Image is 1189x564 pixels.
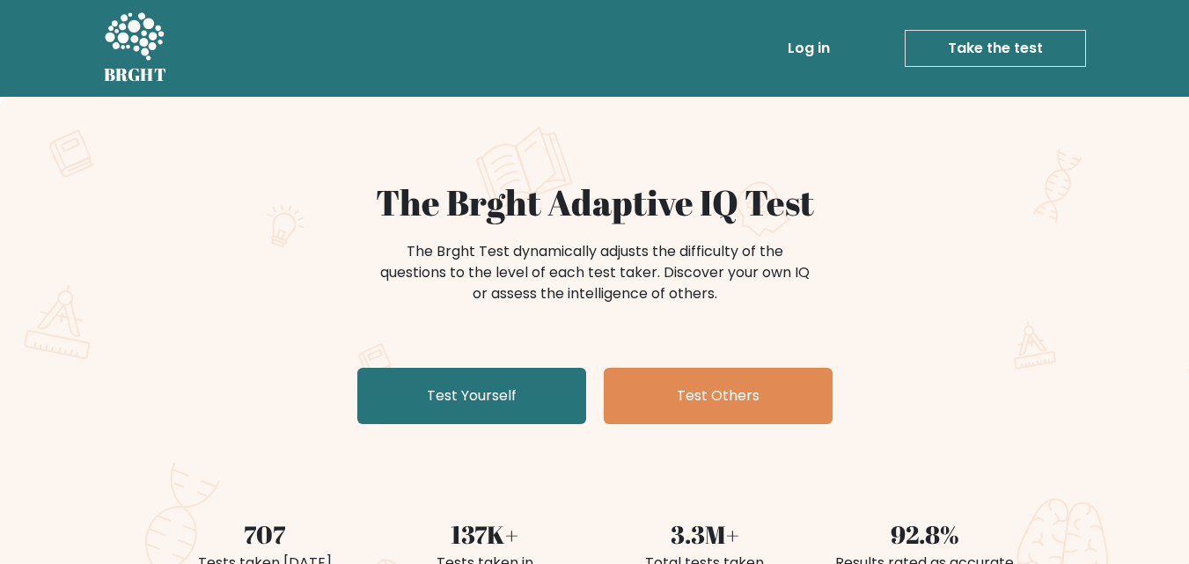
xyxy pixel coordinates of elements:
[165,516,364,553] div: 707
[606,516,804,553] div: 3.3M+
[104,64,167,85] h5: BRGHT
[375,241,815,304] div: The Brght Test dynamically adjusts the difficulty of the questions to the level of each test take...
[604,368,833,424] a: Test Others
[781,31,837,66] a: Log in
[357,368,586,424] a: Test Yourself
[905,30,1086,67] a: Take the test
[385,516,584,553] div: 137K+
[165,181,1024,223] h1: The Brght Adaptive IQ Test
[826,516,1024,553] div: 92.8%
[104,7,167,90] a: BRGHT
